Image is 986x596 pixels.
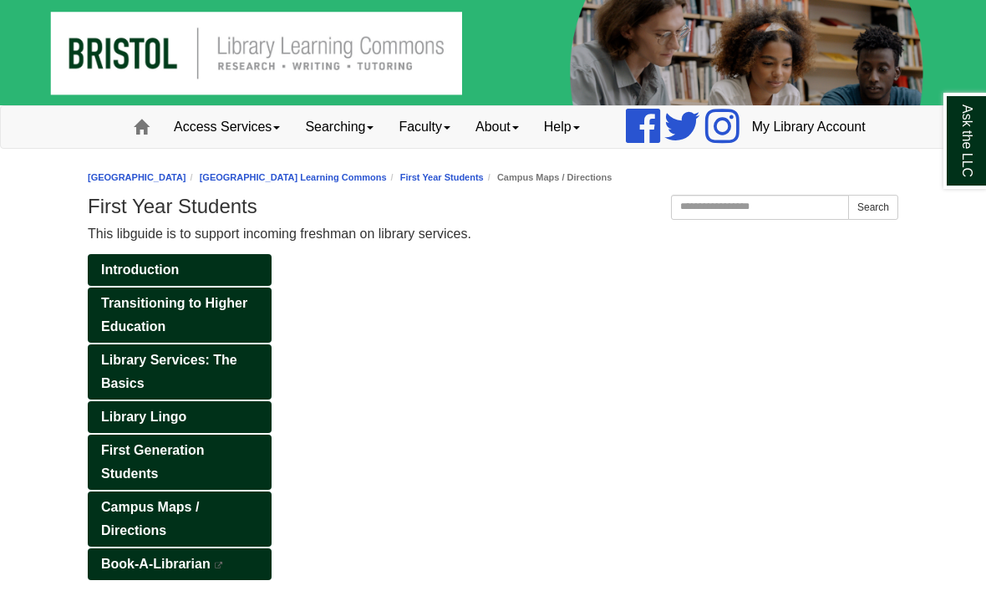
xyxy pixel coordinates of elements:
[88,172,186,182] a: [GEOGRAPHIC_DATA]
[200,172,387,182] a: [GEOGRAPHIC_DATA] Learning Commons
[88,401,272,433] a: Library Lingo
[88,254,272,286] a: Introduction
[463,106,531,148] a: About
[214,562,224,569] i: This link opens in a new window
[739,106,878,148] a: My Library Account
[88,435,272,490] a: First Generation Students
[531,106,592,148] a: Help
[88,254,272,580] div: Guide Pages
[101,353,237,390] span: Library Services: The Basics
[101,296,247,334] span: Transitioning to Higher Education
[292,106,386,148] a: Searching
[88,227,471,241] span: This libguide is to support incoming freshman on library services.
[88,288,272,343] a: Transitioning to Higher Education
[88,344,272,400] a: Library Services: The Basics
[88,195,898,218] h1: First Year Students
[161,106,292,148] a: Access Services
[101,443,205,481] span: First Generation Students
[88,170,898,186] nav: breadcrumb
[88,492,272,547] a: Campus Maps / Directions
[101,410,186,424] span: Library Lingo
[386,106,463,148] a: Faculty
[88,548,272,580] a: Book-A-Librarian
[484,170,612,186] li: Campus Maps / Directions
[101,557,211,571] span: Book-A-Librarian
[101,500,199,537] span: Campus Maps / Directions
[848,195,898,220] button: Search
[101,262,179,277] span: Introduction
[400,172,484,182] a: First Year Students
